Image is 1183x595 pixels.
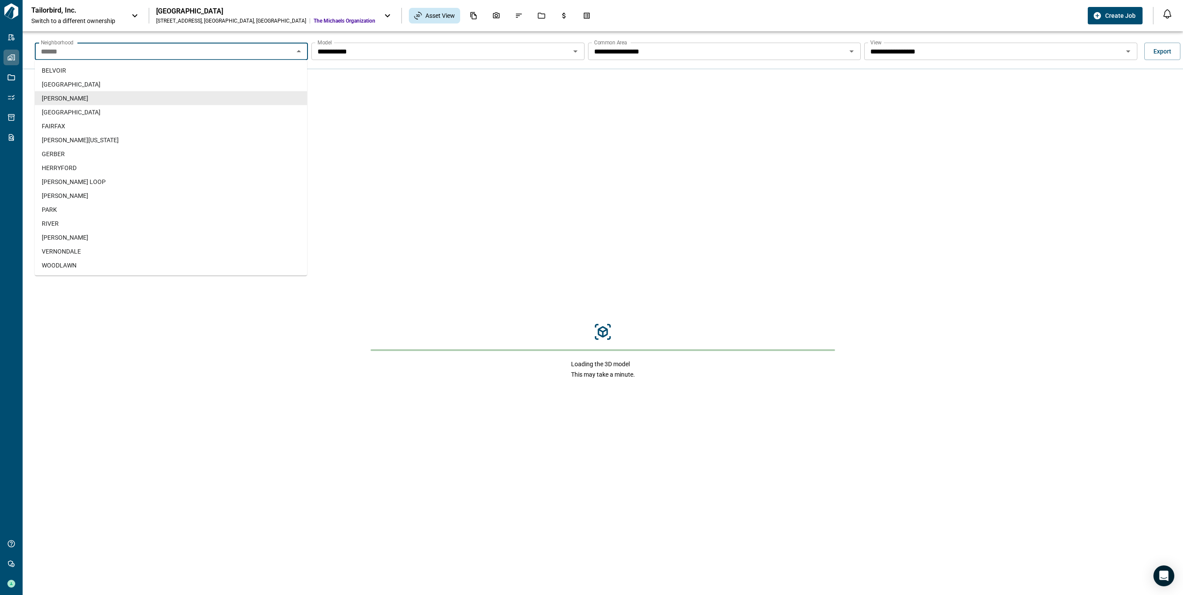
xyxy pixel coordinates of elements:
button: Create Job [1088,7,1143,24]
span: BELVOIR [42,66,66,75]
span: The Michaels Organization [314,17,375,24]
div: Photos [487,8,505,23]
div: [GEOGRAPHIC_DATA] [156,7,375,16]
span: [PERSON_NAME][US_STATE] [42,136,119,144]
div: Takeoff Center [578,8,596,23]
span: Switch to a different ownership [31,17,123,25]
span: FAIRFAX [42,122,65,130]
label: Neighborhood [41,39,74,46]
div: [STREET_ADDRESS] , [GEOGRAPHIC_DATA] , [GEOGRAPHIC_DATA] [156,17,306,24]
span: [PERSON_NAME] [42,94,88,103]
span: WOODLAWN [42,261,77,270]
label: View [870,39,882,46]
div: Jobs [532,8,551,23]
button: Close [293,45,305,57]
span: GERBER [42,150,65,158]
span: Create Job [1105,11,1136,20]
span: VERNONDALE [42,247,81,256]
label: Model [317,39,332,46]
span: [PERSON_NAME] LOOP [42,177,106,186]
button: Open [1122,45,1134,57]
div: Documents [465,8,483,23]
span: RIVER [42,219,59,228]
span: [GEOGRAPHIC_DATA] [42,80,100,89]
button: Open [569,45,581,57]
span: This may take a minute. [571,370,635,379]
span: Asset View [425,11,455,20]
button: Export [1144,43,1180,60]
span: HERRYFORD [42,164,77,172]
span: PARK [42,205,57,214]
div: Asset View [409,8,460,23]
span: Loading the 3D model [571,360,635,368]
div: Issues & Info [510,8,528,23]
span: [GEOGRAPHIC_DATA] [42,108,100,117]
button: Open notification feed [1160,7,1174,21]
div: Budgets [555,8,573,23]
span: [PERSON_NAME] [42,191,88,200]
span: [PERSON_NAME] [42,233,88,242]
span: Export [1153,47,1171,56]
button: Open [845,45,858,57]
p: Tailorbird, Inc. [31,6,110,15]
div: Open Intercom Messenger [1153,565,1174,586]
label: Common Area [594,39,627,46]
